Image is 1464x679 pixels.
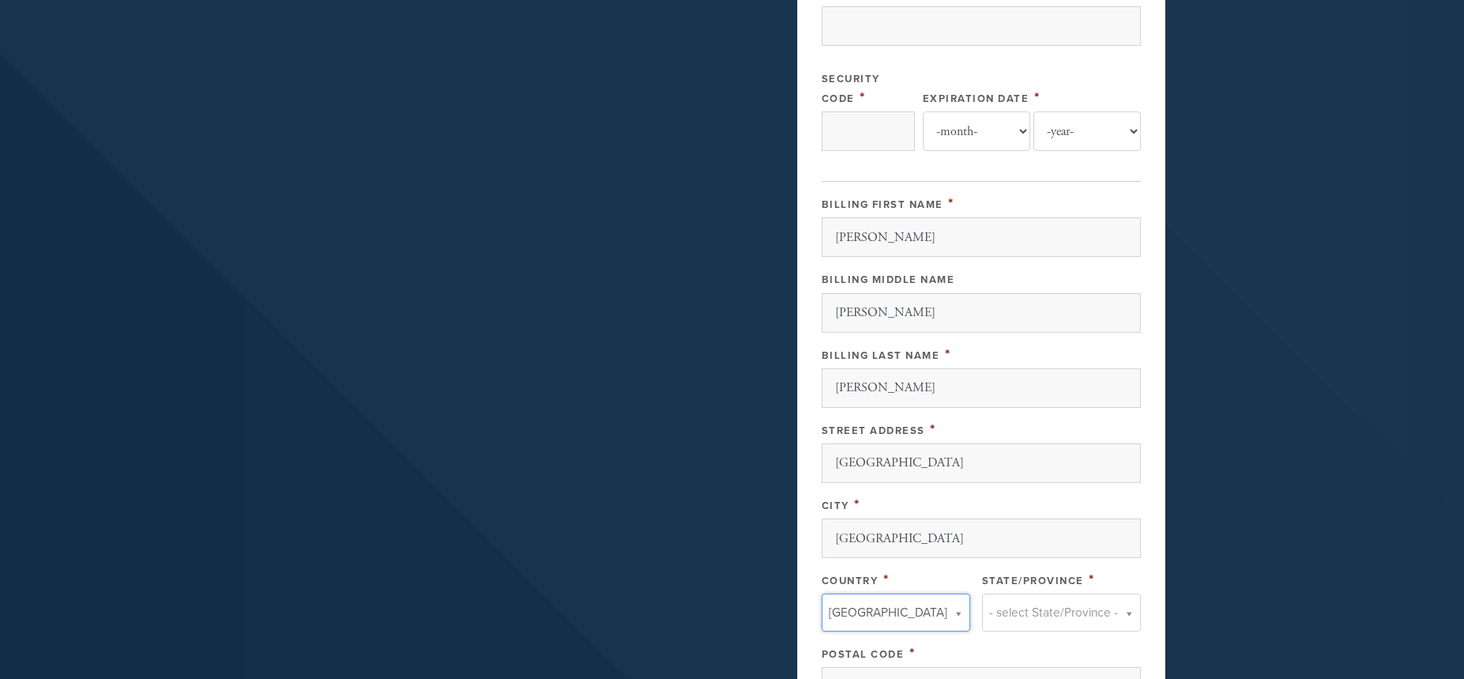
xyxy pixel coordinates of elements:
label: Street Address [822,424,925,437]
label: Country [822,575,879,587]
span: This field is required. [909,644,916,662]
label: City [822,500,849,512]
span: This field is required. [883,571,890,588]
label: Postal Code [822,648,905,661]
label: Billing Last Name [822,349,940,362]
select: Expiration Date month [923,111,1030,151]
label: Billing First Name [822,198,943,211]
select: Expiration Date year [1033,111,1141,151]
label: Security Code [822,73,880,105]
span: This field is required. [860,89,866,106]
span: This field is required. [948,194,954,212]
span: This field is required. [854,496,860,513]
label: State/Province [982,575,1084,587]
span: This field is required. [1089,571,1095,588]
label: Expiration Date [923,92,1029,105]
a: [GEOGRAPHIC_DATA] [822,594,970,632]
span: - select State/Province - [989,602,1118,623]
a: - select State/Province - [982,594,1141,632]
span: This field is required. [930,421,936,438]
label: Billing Middle Name [822,273,955,286]
span: This field is required. [945,345,951,363]
span: [GEOGRAPHIC_DATA] [829,602,947,623]
span: This field is required. [1034,89,1041,106]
